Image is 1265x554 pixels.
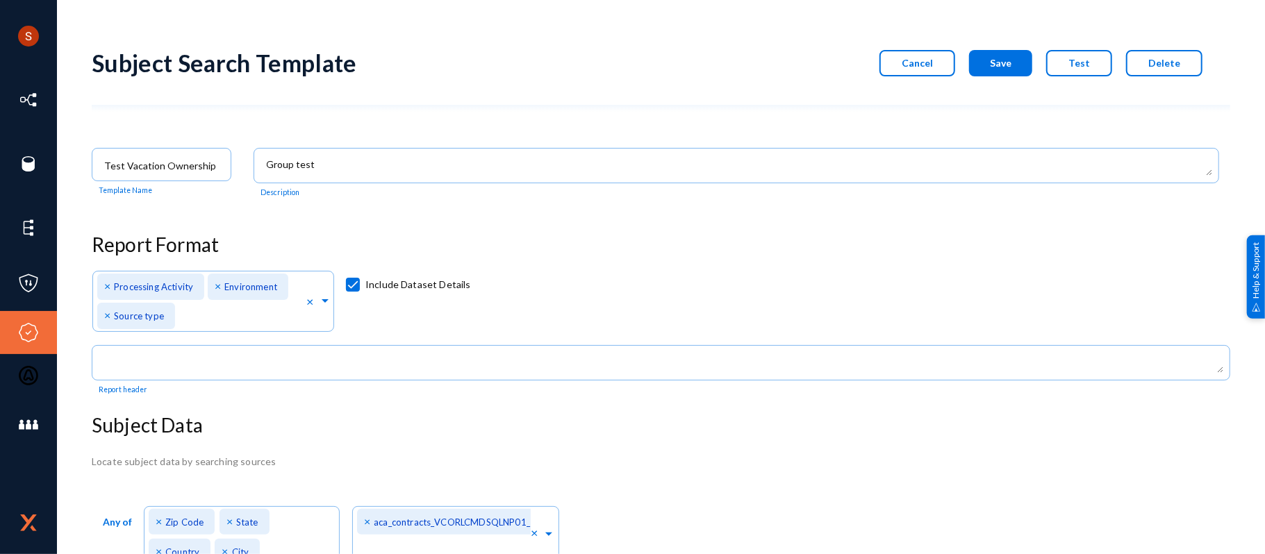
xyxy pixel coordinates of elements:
[92,49,357,77] div: Subject Search Template
[261,188,300,197] mat-hint: Description
[99,385,148,394] mat-hint: Report header
[224,281,277,292] span: Environment
[990,57,1011,69] span: Save
[156,514,165,528] span: ×
[18,90,39,110] img: icon-inventory.svg
[1126,50,1202,76] button: Delete
[114,310,164,321] span: Source type
[364,514,374,528] span: ×
[879,50,955,76] button: Cancel
[365,274,471,295] span: Include Dataset Details
[92,510,143,546] button: Any of
[18,322,39,343] img: icon-compliance.svg
[104,279,114,292] span: ×
[99,186,153,195] mat-hint: Template Name
[103,510,132,535] p: Any of
[165,517,204,528] span: Zip Code
[374,517,552,528] span: aca_contracts_VCORLCMDSQLNP01_1433
[92,414,1230,437] h3: Subject Data
[531,526,543,541] span: Clear all
[215,279,224,292] span: ×
[92,454,1230,469] div: Locate subject data by searching sources
[18,217,39,238] img: icon-elements.svg
[18,153,39,174] img: icon-sources.svg
[92,233,1230,257] h3: Report Format
[18,273,39,294] img: icon-policies.svg
[969,50,1032,76] button: Save
[1252,303,1261,312] img: help_support.svg
[307,295,319,310] span: Clear all
[1046,50,1112,76] button: Test
[105,160,224,172] input: Name
[18,26,39,47] img: ACg8ocLCHWB70YVmYJSZIkanuWRMiAOKj9BOxslbKTvretzi-06qRA=s96-c
[902,57,933,69] span: Cancel
[18,365,39,386] img: icon-oauth.svg
[1148,57,1180,69] span: Delete
[104,308,114,321] span: ×
[1068,57,1090,69] span: Test
[114,281,193,292] span: Processing Activity
[226,514,236,528] span: ×
[18,414,39,435] img: icon-members.svg
[1247,235,1265,319] div: Help & Support
[236,517,258,528] span: State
